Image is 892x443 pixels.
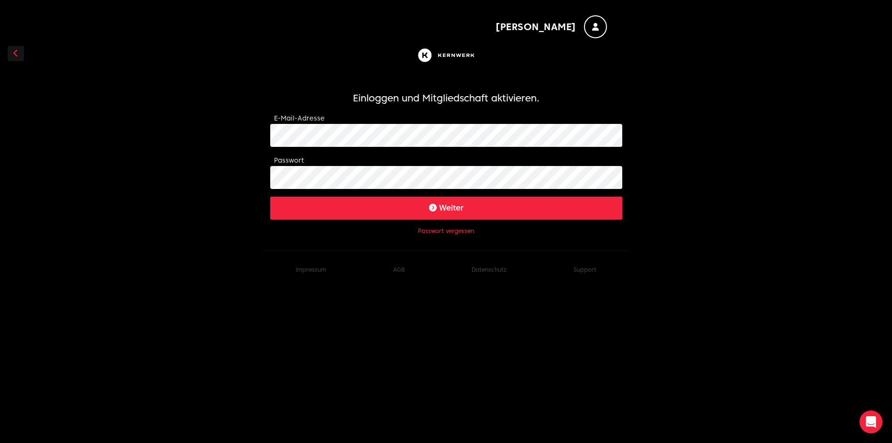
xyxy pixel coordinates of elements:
button: [PERSON_NAME] [496,15,607,38]
a: AGB [393,266,405,273]
button: Weiter [270,197,622,220]
label: Passwort [274,156,304,164]
a: Impressum [296,266,326,273]
span: [PERSON_NAME] [496,20,576,33]
a: Datenschutz [472,266,507,273]
label: E-Mail-Adresse [274,114,325,122]
h1: Einloggen und Mitgliedschaft aktivieren. [270,91,622,105]
button: Support [573,266,596,274]
button: Passwort vergessen [418,227,474,235]
img: Kernwerk® [416,46,477,65]
div: Open Intercom Messenger [859,410,882,433]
